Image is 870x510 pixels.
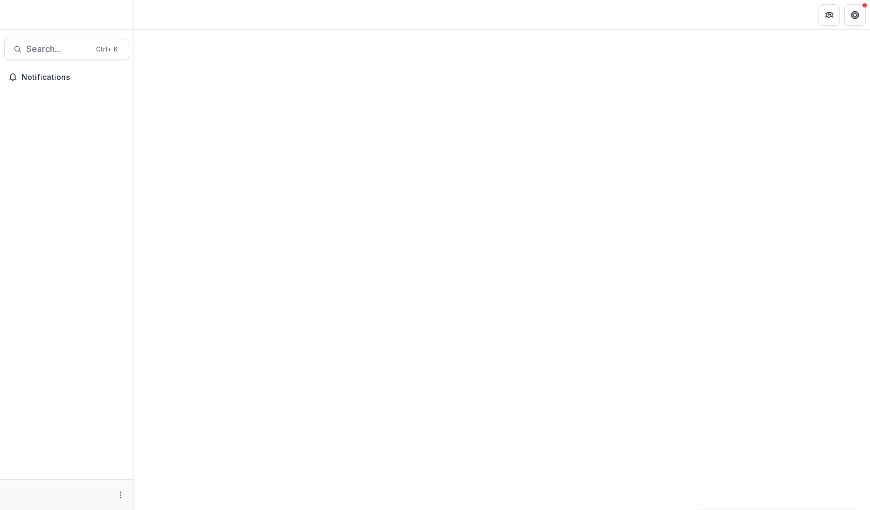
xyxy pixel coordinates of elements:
nav: breadcrumb [138,7,184,23]
button: Get Help [844,4,866,26]
button: Partners [819,4,840,26]
div: Ctrl + K [94,43,120,55]
span: Notifications [21,73,125,82]
button: Search... [4,39,129,60]
span: Search... [26,44,90,54]
button: Notifications [4,69,129,86]
button: More [114,489,127,501]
